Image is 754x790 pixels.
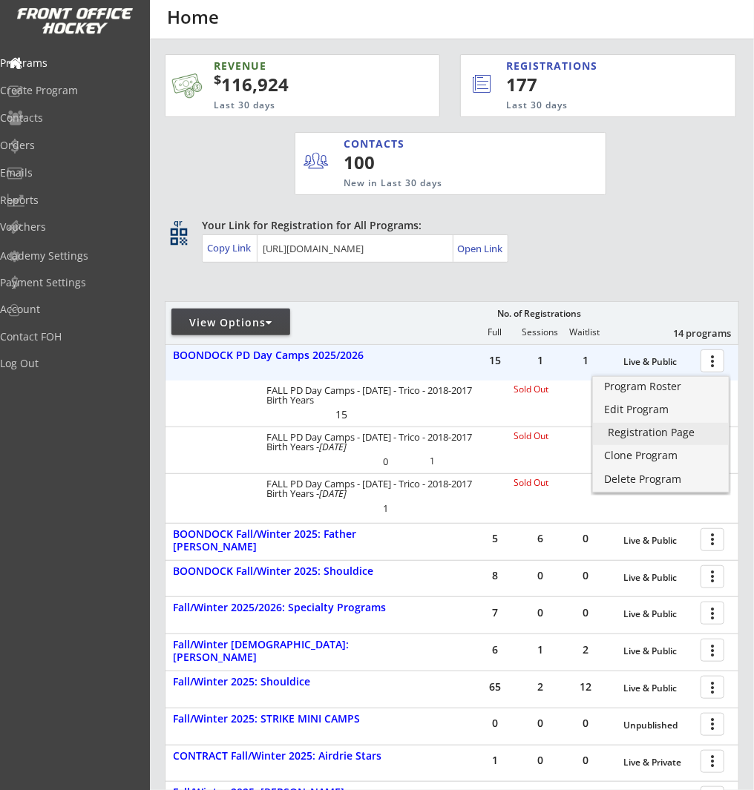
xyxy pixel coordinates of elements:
div: FALL PD Day Camps - [DATE] - Trico - 2018-2017 Birth Years - [266,432,494,452]
div: REVENUE [214,59,372,73]
div: Live & Public [623,683,693,694]
div: 0 [473,718,517,728]
div: 65 [473,682,517,692]
div: 1 [518,645,563,655]
div: Your Link for Registration for All Programs: [202,218,693,233]
div: FALL PD Day Camps - [DATE] - Trico - 2018-2017 Birth Years [266,386,494,405]
div: 12 [563,682,608,692]
div: CONTRACT Fall/Winter 2025: Airdrie Stars [173,750,404,763]
div: 8 [473,570,517,581]
button: more_vert [701,676,724,699]
div: Live & Private [623,757,693,768]
sup: $ [214,70,221,88]
div: Fall/Winter [DEMOGRAPHIC_DATA]: [PERSON_NAME] [173,639,404,664]
div: 100 [344,150,435,175]
button: qr_code [168,226,190,248]
div: Copy Link [207,241,254,254]
div: Program Roster [604,381,718,392]
div: 0 [563,570,608,581]
a: Program Roster [593,377,729,399]
div: 1 [364,504,407,513]
div: No. of Registrations [494,309,586,319]
div: Full [473,327,517,338]
button: more_vert [701,349,724,372]
div: 6 [518,533,563,544]
div: 1 [410,457,454,466]
div: 177 [506,72,686,97]
div: View Options [171,315,290,330]
button: more_vert [701,528,724,551]
div: Sold Out [514,432,609,441]
div: BOONDOCK PD Day Camps 2025/2026 [173,349,404,362]
div: 0 [518,718,563,728]
div: qr [169,218,187,228]
div: Live & Public [623,357,693,367]
div: Last 30 days [506,99,675,112]
div: Waitlist [563,327,607,338]
div: Open Link [457,243,504,255]
button: more_vert [701,602,724,625]
div: Sessions [518,327,563,338]
div: Registration Page [608,427,714,438]
div: 0 [563,533,608,544]
div: 0 [364,457,407,467]
div: New in Last 30 days [344,177,537,190]
div: REGISTRATIONS [506,59,669,73]
div: 0 [518,570,563,581]
div: Fall/Winter 2025: Shouldice [173,676,404,688]
a: Open Link [457,238,504,259]
em: [DATE] [319,487,347,500]
div: 116,924 [214,72,393,97]
div: Last 30 days [214,99,372,112]
button: more_vert [701,713,724,736]
div: Fall/Winter 2025: STRIKE MINI CAMPS [173,713,404,725]
div: 1 [563,355,608,366]
button: more_vert [701,750,724,773]
div: 1 [473,755,517,766]
div: Live & Public [623,646,693,656]
div: BOONDOCK Fall/Winter 2025: Father [PERSON_NAME] [173,528,404,553]
div: 14 programs [654,326,731,340]
div: 2 [518,682,563,692]
div: FALL PD Day Camps - [DATE] - Trico - 2018-2017 Birth Years - [266,479,494,498]
div: Live & Public [623,536,693,546]
div: 0 [563,608,608,618]
div: 0 [563,718,608,728]
a: Edit Program [593,400,729,422]
div: 0 [518,755,563,766]
div: Sold Out [514,385,609,394]
em: [DATE] [319,440,347,453]
button: more_vert [701,565,724,588]
div: 0 [518,608,563,618]
div: 0 [563,755,608,766]
div: Delete Program [604,474,718,484]
div: Live & Public [623,573,693,583]
div: 2 [563,645,608,655]
div: BOONDOCK Fall/Winter 2025: Shouldice [173,565,404,578]
a: Registration Page [593,423,729,445]
div: Clone Program [604,450,718,461]
div: Fall/Winter 2025/2026: Specialty Programs [173,602,404,614]
div: Live & Public [623,609,693,619]
div: Edit Program [604,404,718,415]
div: Unpublished [623,720,693,731]
div: 1 [518,355,563,366]
button: more_vert [701,639,724,662]
div: CONTACTS [344,136,411,151]
div: 7 [473,608,517,618]
div: Sold Out [514,478,609,487]
div: 6 [473,645,517,655]
div: 5 [473,533,517,544]
div: 15 [473,355,517,366]
div: 15 [319,409,363,420]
